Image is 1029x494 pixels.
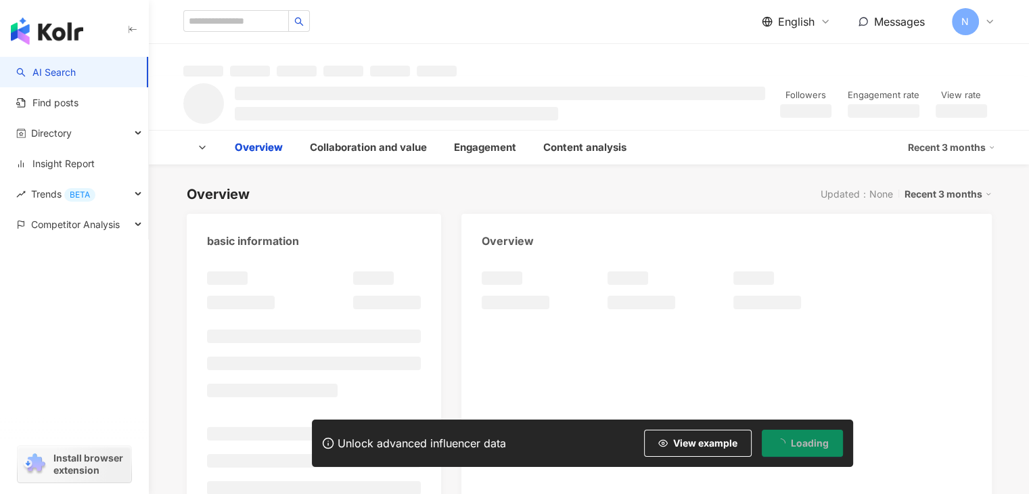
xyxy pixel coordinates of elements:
[908,137,995,158] div: Recent 3 months
[644,430,752,457] button: View example
[235,139,283,156] div: Overview
[874,15,925,28] span: Messages
[821,189,893,200] div: Updated：None
[53,452,127,476] span: Install browser extension
[543,139,626,156] div: Content analysis
[16,157,95,171] a: Insight Report
[207,233,299,248] div: basic information
[961,14,969,29] span: N
[338,436,506,450] div: Unlock advanced influencer data
[791,438,829,449] span: Loading
[780,89,831,102] div: Followers
[454,139,516,156] div: Engagement
[936,89,987,102] div: View rate
[778,14,815,29] span: English
[16,96,78,110] a: Find posts
[16,66,76,79] a: searchAI Search
[187,185,250,204] div: Overview
[18,446,131,482] a: chrome extensionInstall browser extension
[905,185,992,203] div: Recent 3 months
[16,189,26,199] span: rise
[11,18,83,45] img: logo
[848,89,919,102] div: Engagement rate
[310,139,427,156] div: Collaboration and value
[673,438,737,449] span: View example
[482,233,534,248] div: Overview
[31,118,72,148] span: Directory
[22,453,47,475] img: chrome extension
[775,438,785,448] span: loading
[31,209,120,240] span: Competitor Analysis
[294,17,304,26] span: search
[31,179,95,209] span: Trends
[64,188,95,202] div: BETA
[762,430,843,457] button: Loading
